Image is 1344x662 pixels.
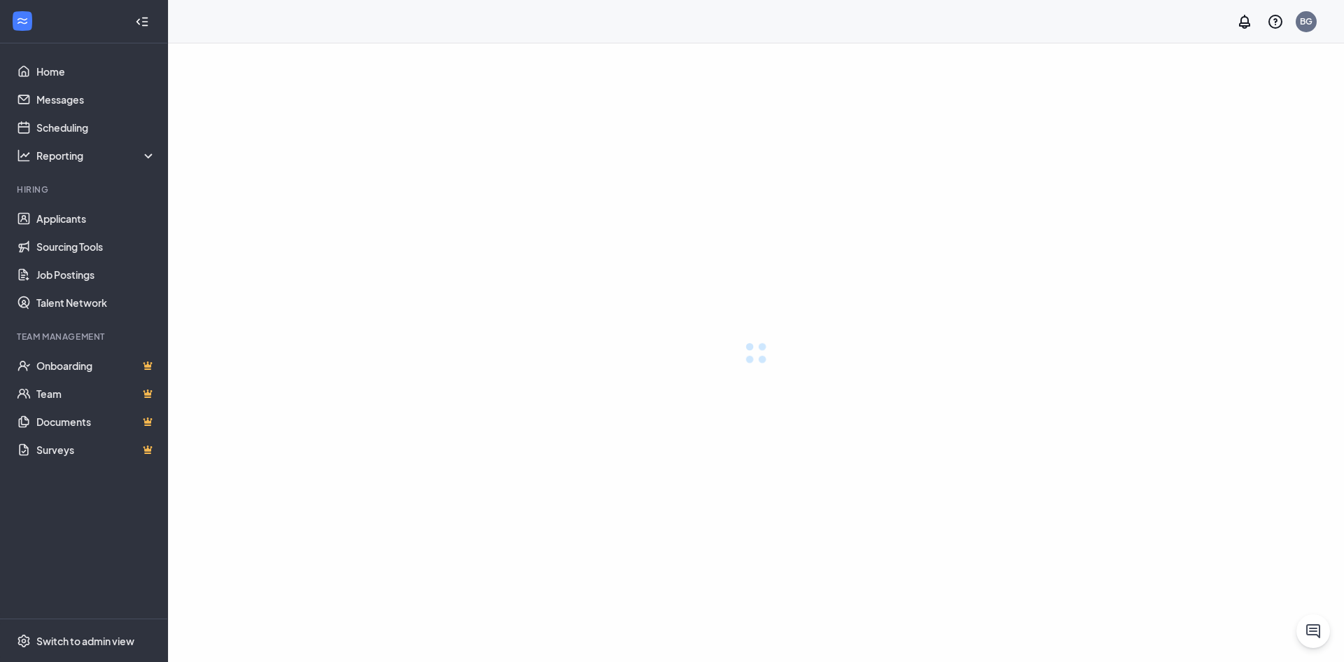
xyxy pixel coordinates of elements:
[17,634,31,648] svg: Settings
[36,149,157,163] div: Reporting
[135,15,149,29] svg: Collapse
[36,436,156,464] a: SurveysCrown
[36,408,156,436] a: DocumentsCrown
[36,113,156,142] a: Scheduling
[1267,13,1284,30] svg: QuestionInfo
[1305,623,1322,640] svg: ChatActive
[36,380,156,408] a: TeamCrown
[36,233,156,261] a: Sourcing Tools
[17,331,153,343] div: Team Management
[17,149,31,163] svg: Analysis
[1300,15,1312,27] div: BG
[36,289,156,317] a: Talent Network
[36,57,156,85] a: Home
[36,85,156,113] a: Messages
[36,352,156,380] a: OnboardingCrown
[17,184,153,195] div: Hiring
[1296,614,1330,648] button: ChatActive
[36,261,156,289] a: Job Postings
[15,14,29,28] svg: WorkstreamLogo
[36,634,134,648] div: Switch to admin view
[1236,13,1253,30] svg: Notifications
[36,205,156,233] a: Applicants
